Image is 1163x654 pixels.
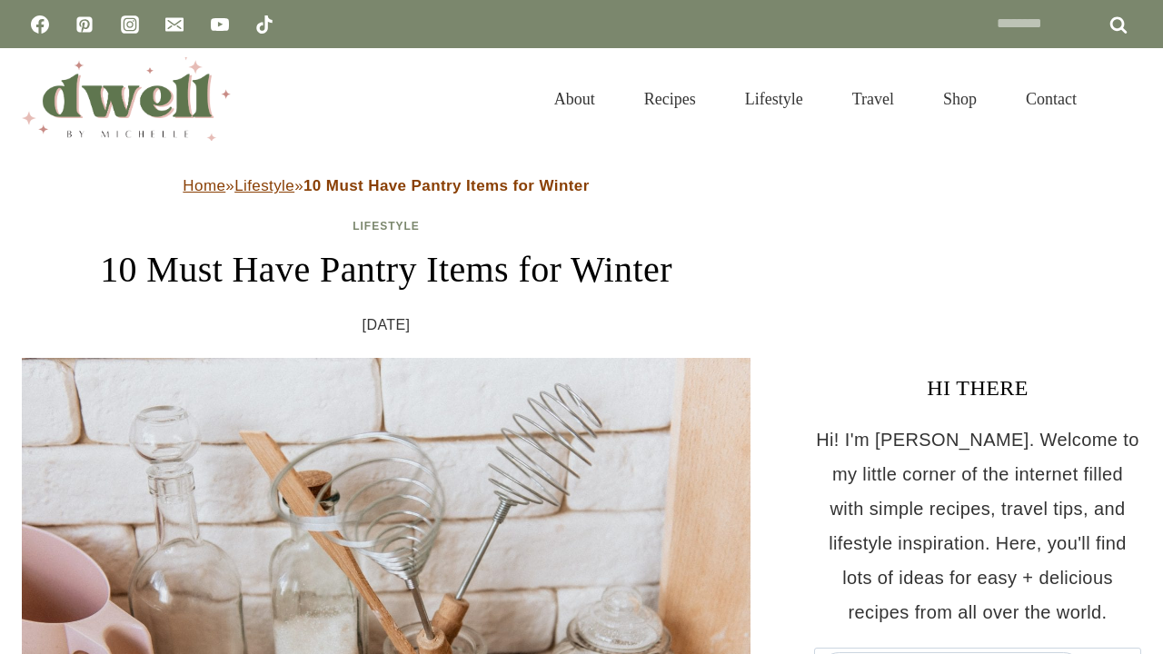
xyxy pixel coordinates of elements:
a: Lifestyle [234,177,294,194]
a: Facebook [22,6,58,43]
a: Pinterest [66,6,103,43]
a: YouTube [202,6,238,43]
h1: 10 Must Have Pantry Items for Winter [22,243,750,297]
a: About [530,67,620,131]
time: [DATE] [363,312,411,339]
a: Lifestyle [353,220,420,233]
a: Email [156,6,193,43]
img: DWELL by michelle [22,57,231,141]
nav: Primary Navigation [530,67,1101,131]
button: View Search Form [1110,84,1141,114]
a: Lifestyle [721,67,828,131]
a: TikTok [246,6,283,43]
p: Hi! I'm [PERSON_NAME]. Welcome to my little corner of the internet filled with simple recipes, tr... [814,422,1141,629]
span: » » [183,177,589,194]
a: Shop [919,67,1001,131]
h3: HI THERE [814,372,1141,404]
strong: 10 Must Have Pantry Items for Winter [303,177,590,194]
a: Instagram [112,6,148,43]
a: Home [183,177,225,194]
a: Recipes [620,67,721,131]
a: Travel [828,67,919,131]
a: Contact [1001,67,1101,131]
